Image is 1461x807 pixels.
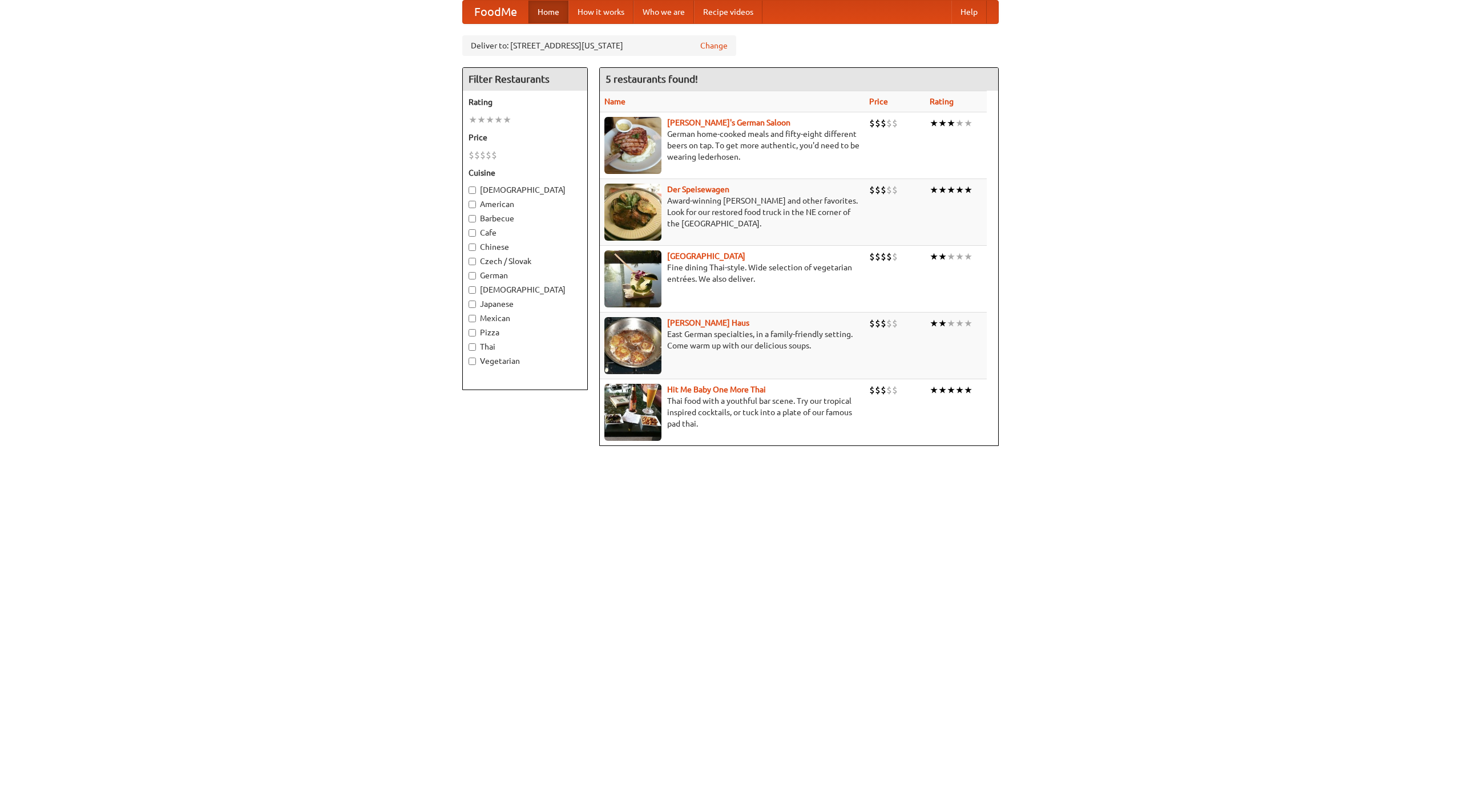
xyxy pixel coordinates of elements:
input: Pizza [469,329,476,336]
a: Change [700,40,728,51]
li: $ [869,117,875,129]
li: $ [881,317,886,330]
p: Fine dining Thai-style. Wide selection of vegetarian entrées. We also deliver. [604,262,860,285]
li: $ [875,384,881,396]
li: ★ [955,384,964,396]
li: $ [480,149,486,161]
li: ★ [955,250,964,263]
label: American [469,198,582,210]
a: Home [528,1,568,23]
div: Deliver to: [STREET_ADDRESS][US_STATE] [462,35,736,56]
li: $ [881,384,886,396]
li: ★ [938,117,947,129]
img: satay.jpg [604,250,661,307]
img: speisewagen.jpg [604,184,661,241]
li: ★ [486,113,494,126]
li: ★ [938,317,947,330]
label: Cafe [469,227,582,238]
input: Cafe [469,229,476,237]
p: Award-winning [PERSON_NAME] and other favorites. Look for our restored food truck in the NE corne... [604,195,860,229]
a: [PERSON_NAME] Haus [667,318,749,327]
li: $ [892,117,898,129]
a: Der Speisewagen [667,185,729,194]
li: $ [881,184,886,196]
li: $ [886,184,892,196]
label: Chinese [469,241,582,253]
img: kohlhaus.jpg [604,317,661,374]
li: $ [869,317,875,330]
a: How it works [568,1,633,23]
li: ★ [947,317,955,330]
li: ★ [947,117,955,129]
label: Japanese [469,298,582,310]
li: ★ [964,184,972,196]
ng-pluralize: 5 restaurants found! [606,74,698,84]
li: ★ [930,184,938,196]
li: ★ [947,250,955,263]
input: Czech / Slovak [469,258,476,265]
a: [PERSON_NAME]'s German Saloon [667,118,790,127]
li: $ [469,149,474,161]
li: $ [892,384,898,396]
li: ★ [964,250,972,263]
li: $ [881,250,886,263]
h5: Cuisine [469,167,582,179]
li: ★ [947,184,955,196]
input: German [469,272,476,279]
h4: Filter Restaurants [463,68,587,91]
li: ★ [964,384,972,396]
label: Thai [469,341,582,352]
a: Price [869,97,888,106]
p: East German specialties, in a family-friendly setting. Come warm up with our delicious soups. [604,329,860,351]
p: German home-cooked meals and fifty-eight different beers on tap. To get more authentic, you'd nee... [604,128,860,163]
li: $ [875,117,881,129]
a: Help [951,1,987,23]
li: ★ [930,117,938,129]
li: $ [886,384,892,396]
a: Who we are [633,1,694,23]
li: $ [869,384,875,396]
li: ★ [930,250,938,263]
a: Recipe videos [694,1,762,23]
input: [DEMOGRAPHIC_DATA] [469,186,476,194]
li: $ [869,184,875,196]
label: Barbecue [469,213,582,224]
label: Czech / Slovak [469,256,582,267]
li: $ [875,250,881,263]
li: $ [886,117,892,129]
img: esthers.jpg [604,117,661,174]
li: $ [881,117,886,129]
li: $ [875,317,881,330]
input: Mexican [469,315,476,322]
li: $ [869,250,875,263]
li: ★ [938,384,947,396]
li: ★ [955,184,964,196]
li: ★ [955,117,964,129]
li: $ [886,250,892,263]
label: [DEMOGRAPHIC_DATA] [469,184,582,196]
input: Vegetarian [469,358,476,365]
li: $ [875,184,881,196]
li: ★ [503,113,511,126]
a: Rating [930,97,954,106]
li: $ [892,184,898,196]
li: ★ [964,117,972,129]
li: ★ [469,113,477,126]
a: Hit Me Baby One More Thai [667,385,766,394]
p: Thai food with a youthful bar scene. Try our tropical inspired cocktails, or tuck into a plate of... [604,395,860,429]
li: ★ [938,250,947,263]
input: American [469,201,476,208]
input: Thai [469,343,476,351]
a: [GEOGRAPHIC_DATA] [667,252,745,261]
li: $ [892,317,898,330]
li: $ [886,317,892,330]
input: [DEMOGRAPHIC_DATA] [469,286,476,294]
label: [DEMOGRAPHIC_DATA] [469,284,582,295]
input: Chinese [469,244,476,251]
li: ★ [947,384,955,396]
label: Vegetarian [469,355,582,367]
img: babythai.jpg [604,384,661,441]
